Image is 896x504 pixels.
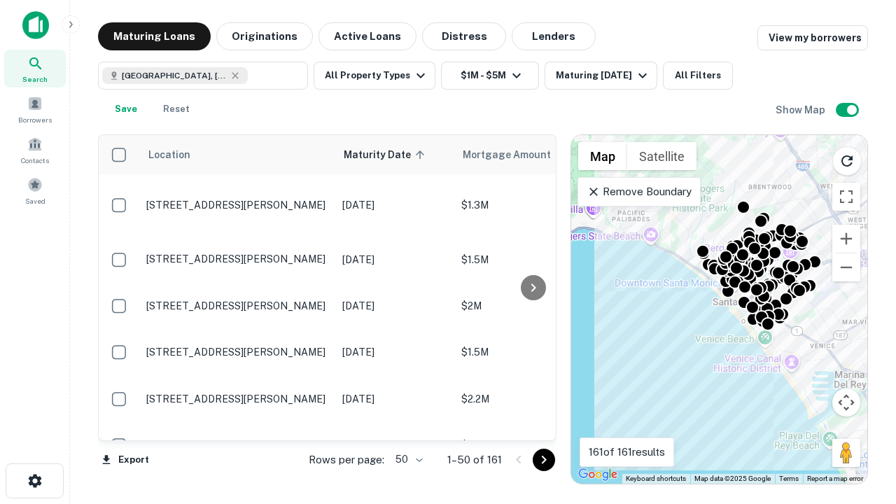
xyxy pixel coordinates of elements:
span: Map data ©2025 Google [694,475,771,482]
th: Location [139,135,335,174]
p: [DATE] [342,252,447,267]
button: Distress [422,22,506,50]
p: $2.2M [461,391,601,407]
img: capitalize-icon.png [22,11,49,39]
a: Contacts [4,131,66,169]
a: Report a map error [807,475,863,482]
button: Zoom out [832,253,860,281]
button: All Property Types [314,62,435,90]
div: 50 [390,449,425,470]
p: $1.5M [461,344,601,360]
h6: Show Map [776,102,827,118]
span: Mortgage Amount [463,146,569,163]
p: [STREET_ADDRESS][PERSON_NAME] [146,199,328,211]
p: Rows per page: [309,451,384,468]
div: Maturing [DATE] [556,67,651,84]
p: [STREET_ADDRESS][PERSON_NAME] [146,393,328,405]
button: Show street map [578,142,627,170]
button: Maturing Loans [98,22,211,50]
th: Maturity Date [335,135,454,174]
div: 0 0 [571,135,867,484]
button: Map camera controls [832,388,860,416]
span: Borrowers [18,114,52,125]
p: [DATE] [342,344,447,360]
button: Zoom in [832,225,860,253]
button: All Filters [663,62,733,90]
p: 1–50 of 161 [447,451,502,468]
button: Show satellite imagery [627,142,696,170]
p: [DATE] [342,437,447,453]
button: Export [98,449,153,470]
p: $1.5M [461,252,601,267]
button: Active Loans [318,22,416,50]
span: Contacts [21,155,49,166]
p: [DATE] [342,197,447,213]
button: Originations [216,22,313,50]
a: Saved [4,171,66,209]
span: Location [148,146,190,163]
p: $2M [461,298,601,314]
p: [DATE] [342,298,447,314]
th: Mortgage Amount [454,135,608,174]
button: Keyboard shortcuts [626,474,686,484]
p: $1.3M [461,437,601,453]
a: Terms (opens in new tab) [779,475,799,482]
button: $1M - $5M [441,62,539,90]
button: Reset [154,95,199,123]
button: Reload search area [832,146,862,176]
button: Maturing [DATE] [545,62,657,90]
p: [STREET_ADDRESS][PERSON_NAME] [146,439,328,451]
span: [GEOGRAPHIC_DATA], [GEOGRAPHIC_DATA], [GEOGRAPHIC_DATA] [122,69,227,82]
a: Open this area in Google Maps (opens a new window) [575,465,621,484]
p: [STREET_ADDRESS][PERSON_NAME] [146,346,328,358]
button: Go to next page [533,449,555,471]
span: Saved [25,195,45,206]
button: Toggle fullscreen view [832,183,860,211]
img: Google [575,465,621,484]
span: Search [22,73,48,85]
button: Save your search to get updates of matches that match your search criteria. [104,95,148,123]
p: [DATE] [342,391,447,407]
a: Borrowers [4,90,66,128]
a: View my borrowers [757,25,868,50]
button: Lenders [512,22,596,50]
p: $1.3M [461,197,601,213]
a: Search [4,50,66,87]
p: [STREET_ADDRESS][PERSON_NAME] [146,300,328,312]
iframe: Chat Widget [826,392,896,459]
p: [STREET_ADDRESS][PERSON_NAME] [146,253,328,265]
p: Remove Boundary [587,183,691,200]
span: Maturity Date [344,146,429,163]
p: 161 of 161 results [589,444,665,461]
